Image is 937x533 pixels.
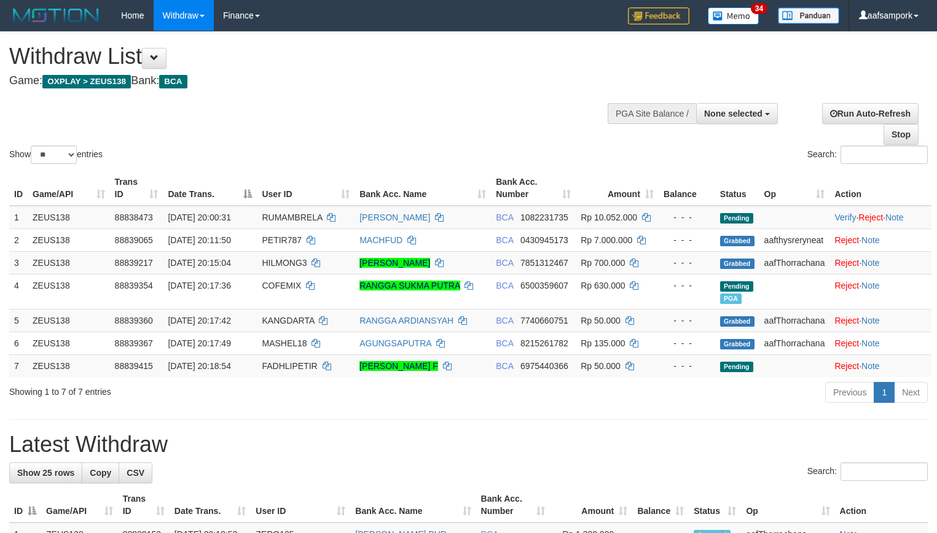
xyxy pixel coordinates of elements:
[715,171,759,206] th: Status
[168,361,230,371] span: [DATE] 20:18:54
[168,212,230,222] span: [DATE] 20:00:31
[581,235,632,245] span: Rp 7.000.000
[115,281,153,290] span: 88839354
[778,7,839,24] img: panduan.png
[9,228,28,251] td: 2
[9,309,28,332] td: 5
[759,332,830,354] td: aafThorrachana
[861,338,880,348] a: Note
[9,274,28,309] td: 4
[168,338,230,348] span: [DATE] 20:17:49
[359,361,438,371] a: [PERSON_NAME] F
[251,488,350,523] th: User ID: activate to sort column ascending
[168,281,230,290] span: [DATE] 20:17:36
[581,361,621,371] span: Rp 50.000
[168,235,230,245] span: [DATE] 20:11:50
[359,338,431,348] a: AGUNGSAPUTRA
[262,338,307,348] span: MASHEL18
[520,235,568,245] span: Copy 0430945173 to clipboard
[834,235,859,245] a: Reject
[257,171,355,206] th: User ID: activate to sort column ascending
[829,354,931,377] td: ·
[720,259,755,269] span: Grabbed
[720,281,753,292] span: Pending
[581,258,625,268] span: Rp 700.000
[576,171,659,206] th: Amount: activate to sort column ascending
[168,258,230,268] span: [DATE] 20:15:04
[759,171,830,206] th: Op: activate to sort column ascending
[350,488,476,523] th: Bank Acc. Name: activate to sort column ascending
[28,354,110,377] td: ZEUS138
[664,211,710,224] div: - - -
[31,146,77,164] select: Showentries
[581,281,625,290] span: Rp 630.000
[110,171,163,206] th: Trans ID: activate to sort column ascending
[9,6,103,25] img: MOTION_logo.png
[118,488,170,523] th: Trans ID: activate to sort column ascending
[168,316,230,325] span: [DATE] 20:17:42
[550,488,632,523] th: Amount: activate to sort column ascending
[834,361,859,371] a: Reject
[17,468,74,478] span: Show 25 rows
[664,360,710,372] div: - - -
[359,281,460,290] a: RANGGA SUKMA PUTRA
[581,212,637,222] span: Rp 10.052.000
[708,7,759,25] img: Button%20Memo.svg
[496,212,513,222] span: BCA
[262,316,314,325] span: KANGDARTA
[520,338,568,348] span: Copy 8215261782 to clipboard
[115,316,153,325] span: 88839360
[822,103,919,124] a: Run Auto-Refresh
[884,124,919,145] a: Stop
[841,146,928,164] input: Search:
[632,488,689,523] th: Balance: activate to sort column ascending
[163,171,257,206] th: Date Trans.: activate to sort column descending
[829,206,931,229] td: · ·
[628,7,689,25] img: Feedback.jpg
[835,488,928,523] th: Action
[359,258,430,268] a: [PERSON_NAME]
[858,212,883,222] a: Reject
[759,251,830,274] td: aafThorrachana
[28,171,110,206] th: Game/API: activate to sort column ascending
[759,309,830,332] td: aafThorrachana
[359,212,430,222] a: [PERSON_NAME]
[9,381,381,398] div: Showing 1 to 7 of 7 entries
[359,235,402,245] a: MACHFUD
[751,3,767,14] span: 34
[861,258,880,268] a: Note
[496,338,513,348] span: BCA
[115,235,153,245] span: 88839065
[476,488,551,523] th: Bank Acc. Number: activate to sort column ascending
[28,206,110,229] td: ZEUS138
[894,382,928,403] a: Next
[9,354,28,377] td: 7
[9,75,613,87] h4: Game: Bank:
[355,171,491,206] th: Bank Acc. Name: activate to sort column ascending
[9,332,28,354] td: 6
[262,361,317,371] span: FADHLIPETIR
[664,279,710,292] div: - - -
[829,171,931,206] th: Action
[9,44,613,69] h1: Withdraw List
[704,109,763,119] span: None selected
[491,171,576,206] th: Bank Acc. Number: activate to sort column ascending
[834,212,856,222] a: Verify
[834,338,859,348] a: Reject
[861,316,880,325] a: Note
[82,462,119,483] a: Copy
[520,281,568,290] span: Copy 6500359607 to clipboard
[829,309,931,332] td: ·
[9,462,82,483] a: Show 25 rows
[262,212,322,222] span: RUMAMBRELA
[170,488,251,523] th: Date Trans.: activate to sort column ascending
[262,258,307,268] span: HILMONG3
[689,488,741,523] th: Status: activate to sort column ascending
[496,235,513,245] span: BCA
[829,274,931,309] td: ·
[825,382,874,403] a: Previous
[28,309,110,332] td: ZEUS138
[520,258,568,268] span: Copy 7851312467 to clipboard
[664,314,710,327] div: - - -
[159,75,187,88] span: BCA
